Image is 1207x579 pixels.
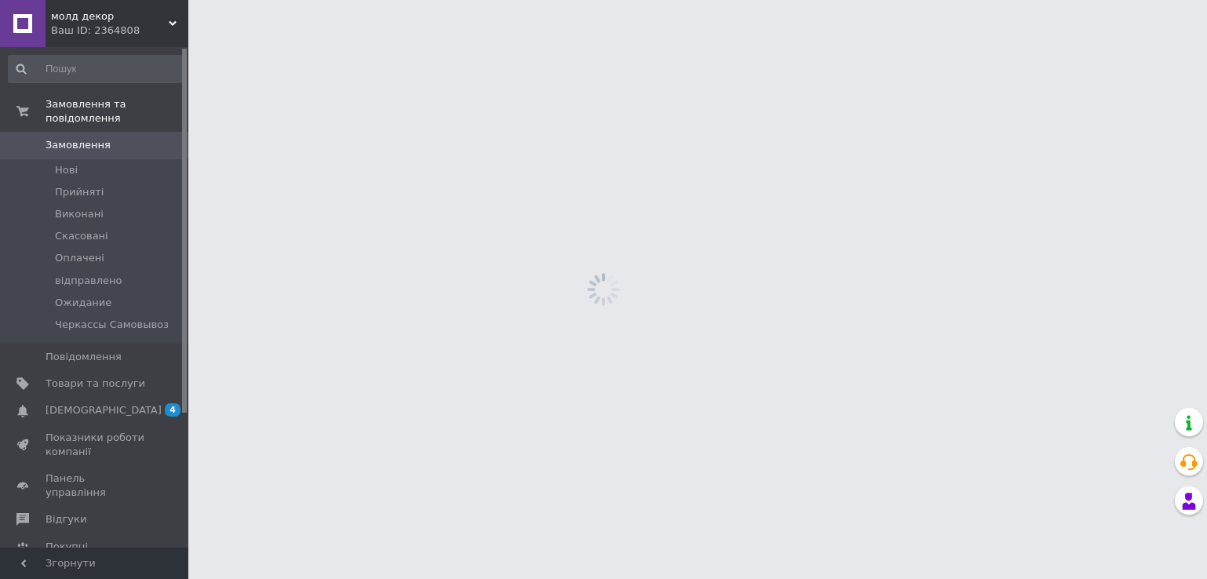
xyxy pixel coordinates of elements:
[46,138,111,152] span: Замовлення
[51,24,188,38] div: Ваш ID: 2364808
[55,274,122,288] span: відправлено
[51,9,169,24] span: молд декор
[46,472,145,500] span: Панель управління
[55,229,108,243] span: Скасовані
[46,350,122,364] span: Повідомлення
[46,97,188,126] span: Замовлення та повідомлення
[55,318,169,332] span: Черкассы Самовывоз
[46,540,88,554] span: Покупці
[165,403,181,417] span: 4
[46,512,86,526] span: Відгуки
[55,251,104,265] span: Оплачені
[55,163,78,177] span: Нові
[8,55,185,83] input: Пошук
[55,207,104,221] span: Виконані
[46,431,145,459] span: Показники роботи компанії
[55,296,111,310] span: Ожидание
[46,403,162,417] span: [DEMOGRAPHIC_DATA]
[55,185,104,199] span: Прийняті
[46,377,145,391] span: Товари та послуги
